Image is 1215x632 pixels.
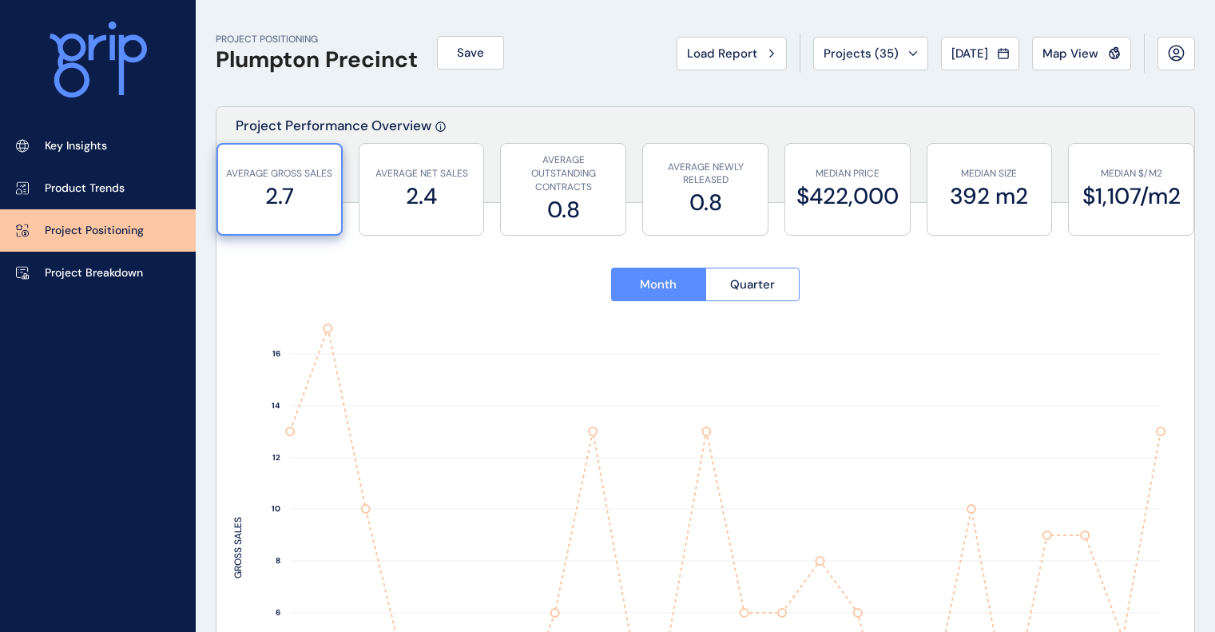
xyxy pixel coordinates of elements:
[651,161,760,188] p: AVERAGE NEWLY RELEASED
[226,167,333,181] p: AVERAGE GROSS SALES
[216,46,418,74] h1: Plumpton Precinct
[813,37,928,70] button: Projects (35)
[272,504,280,515] text: 10
[437,36,504,70] button: Save
[457,45,484,61] span: Save
[793,181,902,212] label: $422,000
[45,138,107,154] p: Key Insights
[677,37,787,70] button: Load Report
[45,181,125,197] p: Product Trends
[276,608,280,618] text: 6
[1032,37,1131,70] button: Map View
[232,518,244,579] text: GROSS SALES
[951,46,988,62] span: [DATE]
[687,46,757,62] span: Load Report
[941,37,1019,70] button: [DATE]
[367,167,476,181] p: AVERAGE NET SALES
[272,401,280,411] text: 14
[216,33,418,46] p: PROJECT POSITIONING
[45,223,144,239] p: Project Positioning
[272,453,280,463] text: 12
[640,276,677,292] span: Month
[272,349,280,360] text: 16
[1077,167,1185,181] p: MEDIAN $/M2
[226,181,333,212] label: 2.7
[509,194,617,225] label: 0.8
[276,556,280,566] text: 8
[367,181,476,212] label: 2.4
[236,117,431,202] p: Project Performance Overview
[651,187,760,218] label: 0.8
[935,167,1044,181] p: MEDIAN SIZE
[509,153,617,193] p: AVERAGE OUTSTANDING CONTRACTS
[935,181,1044,212] label: 392 m2
[1077,181,1185,212] label: $1,107/m2
[824,46,899,62] span: Projects ( 35 )
[1042,46,1098,62] span: Map View
[793,167,902,181] p: MEDIAN PRICE
[45,265,143,281] p: Project Breakdown
[611,268,705,301] button: Month
[730,276,775,292] span: Quarter
[705,268,800,301] button: Quarter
